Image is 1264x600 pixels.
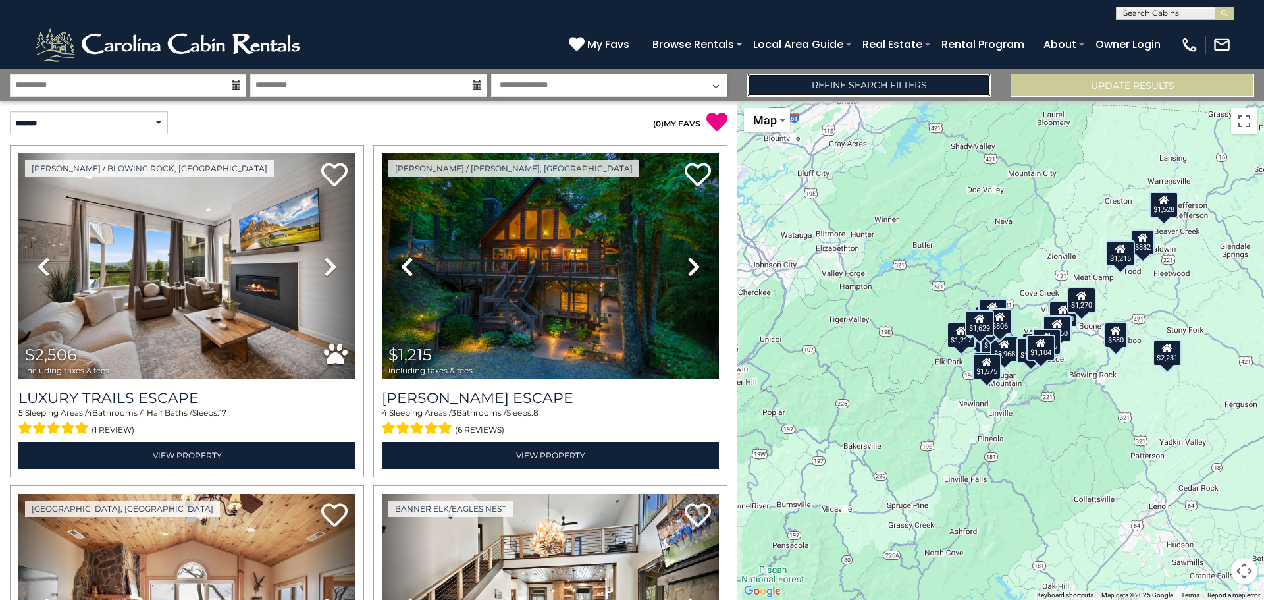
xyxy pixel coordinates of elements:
span: (1 review) [92,422,134,439]
a: [GEOGRAPHIC_DATA], [GEOGRAPHIC_DATA] [25,501,220,517]
div: $1,575 [972,354,1001,380]
span: 8 [533,408,539,418]
div: $580 [1104,322,1128,348]
div: $1,270 [1067,286,1096,313]
a: Add to favorites [685,502,711,530]
div: $1,528 [1149,191,1178,217]
a: About [1037,33,1083,56]
button: Toggle fullscreen view [1231,108,1257,134]
a: Luxury Trails Escape [18,389,355,407]
img: thumbnail_168627805.jpeg [382,153,719,379]
a: (0)MY FAVS [653,119,700,128]
button: Keyboard shortcuts [1037,591,1093,600]
img: mail-regular-white.png [1213,36,1231,54]
span: 3 [452,408,456,418]
a: View Property [18,442,355,469]
a: Refine Search Filters [747,74,991,97]
span: including taxes & fees [388,366,473,375]
a: Open this area in Google Maps (opens a new window) [741,583,784,600]
span: 17 [219,408,226,418]
a: Terms [1181,591,1199,599]
div: $1,629 [965,310,994,337]
a: View Property [382,442,719,469]
div: $1,860 [1043,315,1072,342]
a: Owner Login [1089,33,1167,56]
span: $1,215 [388,345,432,364]
div: $882 [1131,229,1155,256]
a: [PERSON_NAME] Escape [382,389,719,407]
a: [PERSON_NAME] / [PERSON_NAME], [GEOGRAPHIC_DATA] [388,160,639,177]
span: 0 [656,119,661,128]
span: 4 [87,408,92,418]
button: Map camera controls [1231,558,1257,584]
span: 5 [18,408,23,418]
div: $2,090 [1049,301,1078,327]
div: $1,527 [964,321,993,348]
a: Report a map error [1207,591,1260,599]
div: $3,968 [990,335,1019,362]
div: $1,215 [1106,240,1135,267]
span: 1 Half Baths / [142,408,192,418]
a: [PERSON_NAME] / Blowing Rock, [GEOGRAPHIC_DATA] [25,160,274,177]
div: $1,217 [947,322,976,348]
a: My Favs [569,36,633,53]
div: $1,996 [1032,328,1061,354]
a: Browse Rentals [646,33,741,56]
div: $1,584 [1016,337,1045,364]
div: Sleeping Areas / Bathrooms / Sleeps: [382,407,719,439]
a: Add to favorites [321,502,348,530]
div: $1,536 [978,298,1007,325]
div: Sleeping Areas / Bathrooms / Sleeps: [18,407,355,439]
span: (6 reviews) [455,422,504,439]
img: White-1-2.png [33,25,306,65]
div: $806 [988,308,1012,335]
a: Add to favorites [321,161,348,190]
img: thumbnail_168695581.jpeg [18,153,355,379]
span: ( ) [653,119,664,128]
h3: Todd Escape [382,389,719,407]
span: Map data ©2025 Google [1101,591,1173,599]
span: $2,506 [25,345,77,364]
img: Google [741,583,784,600]
div: $1,237 [973,351,1002,377]
a: Rental Program [935,33,1031,56]
span: including taxes & fees [25,366,109,375]
div: $1,104 [1026,335,1055,361]
div: $1,801 [976,311,1005,337]
a: Local Area Guide [747,33,850,56]
span: 4 [382,408,387,418]
span: Map [753,113,777,127]
button: Update Results [1011,74,1254,97]
a: Real Estate [856,33,929,56]
img: phone-regular-white.png [1180,36,1199,54]
div: $2,231 [1153,339,1182,366]
span: My Favs [587,36,629,53]
button: Change map style [744,108,790,132]
a: Banner Elk/Eagles Nest [388,501,513,517]
div: $652 [979,296,1003,323]
div: $1,023 [980,327,1009,354]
